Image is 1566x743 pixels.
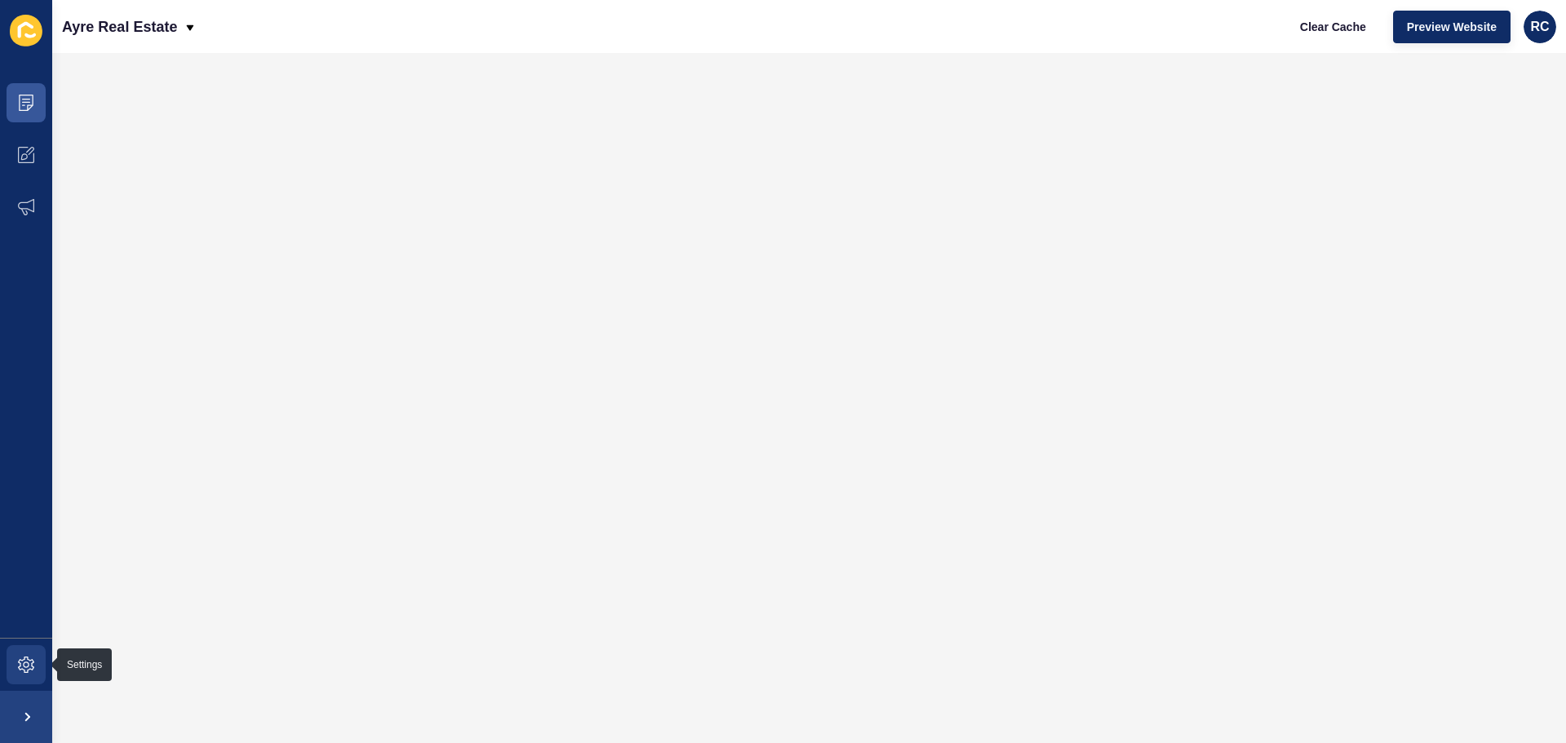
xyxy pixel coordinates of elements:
span: RC [1530,19,1549,35]
span: Preview Website [1407,19,1497,35]
p: Ayre Real Estate [62,7,177,47]
button: Clear Cache [1286,11,1380,43]
div: Settings [67,658,102,671]
span: Clear Cache [1300,19,1366,35]
button: Preview Website [1393,11,1511,43]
